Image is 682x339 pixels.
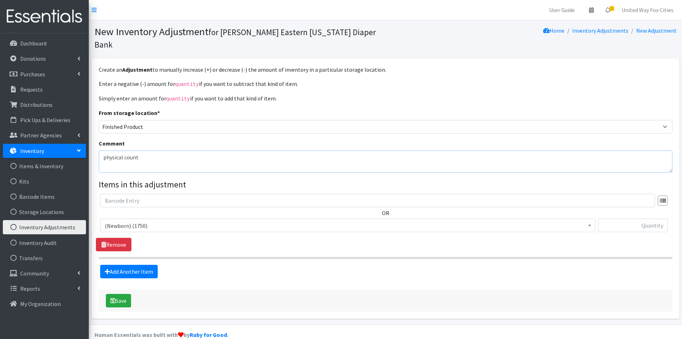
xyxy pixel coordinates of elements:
a: User Guide [543,3,580,17]
label: Comment [99,139,125,148]
p: Requests [20,86,43,93]
a: Distributions [3,98,86,112]
p: Enter a negative (-) amount for if you want to subtract that kind of item. [99,80,672,88]
a: Remove [96,238,131,251]
p: My Organization [20,300,61,307]
p: Distributions [20,101,53,108]
a: United Way Fox Cities [616,3,679,17]
legend: Items in this adjustment [99,178,672,191]
a: Purchases [3,67,86,81]
a: New Adjustment [636,27,677,34]
a: Reports [3,281,86,296]
strong: Human Essentials was built with by . [94,331,228,338]
a: Add Another Item [100,265,158,278]
p: Purchases [20,71,45,78]
a: Transfers [3,251,86,265]
img: HumanEssentials [3,5,86,28]
input: Quantity [598,219,668,232]
p: Reports [20,285,40,292]
a: Donations [3,51,86,66]
span: 1 [610,6,614,11]
strong: Adjustment [122,66,152,73]
a: Pick Ups & Deliveries [3,113,86,127]
code: quantity [175,82,199,87]
p: Donations [20,55,46,62]
a: Dashboard [3,36,86,50]
a: 1 [600,3,616,17]
code: quantity [166,96,190,102]
p: Simply enter an amount for if you want to add that kind of item. [99,94,672,103]
p: Pick Ups & Deliveries [20,116,70,124]
p: Create an to manually increase (+) or decrease (-) the amount of inventory in a particular storag... [99,65,672,74]
a: Ruby for Good [190,331,227,338]
p: Partner Agencies [20,132,62,139]
p: Community [20,270,49,277]
a: My Organization [3,297,86,311]
a: Inventory [3,144,86,158]
a: Barcode Items [3,190,86,204]
span: (Newborn) (1750) [100,219,595,232]
h1: New Inventory Adjustment [94,26,383,50]
p: Dashboard [20,40,47,47]
a: Partner Agencies [3,128,86,142]
a: Inventory Audit [3,236,86,250]
button: Save [106,294,131,307]
a: Home [543,27,564,34]
a: Requests [3,82,86,97]
a: Items & Inventory [3,159,86,173]
a: Inventory Adjustments [3,220,86,234]
a: Kits [3,174,86,188]
a: Community [3,266,86,280]
label: From storage location [99,109,160,117]
abbr: required [157,109,160,116]
small: for [PERSON_NAME] Eastern [US_STATE] Diaper Bank [94,27,376,50]
label: OR [382,209,389,217]
span: (Newborn) (1750) [105,221,591,231]
input: Barcode Entry [100,194,655,207]
p: Inventory [20,147,44,154]
a: Storage Locations [3,205,86,219]
a: Inventory Adjustments [572,27,628,34]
